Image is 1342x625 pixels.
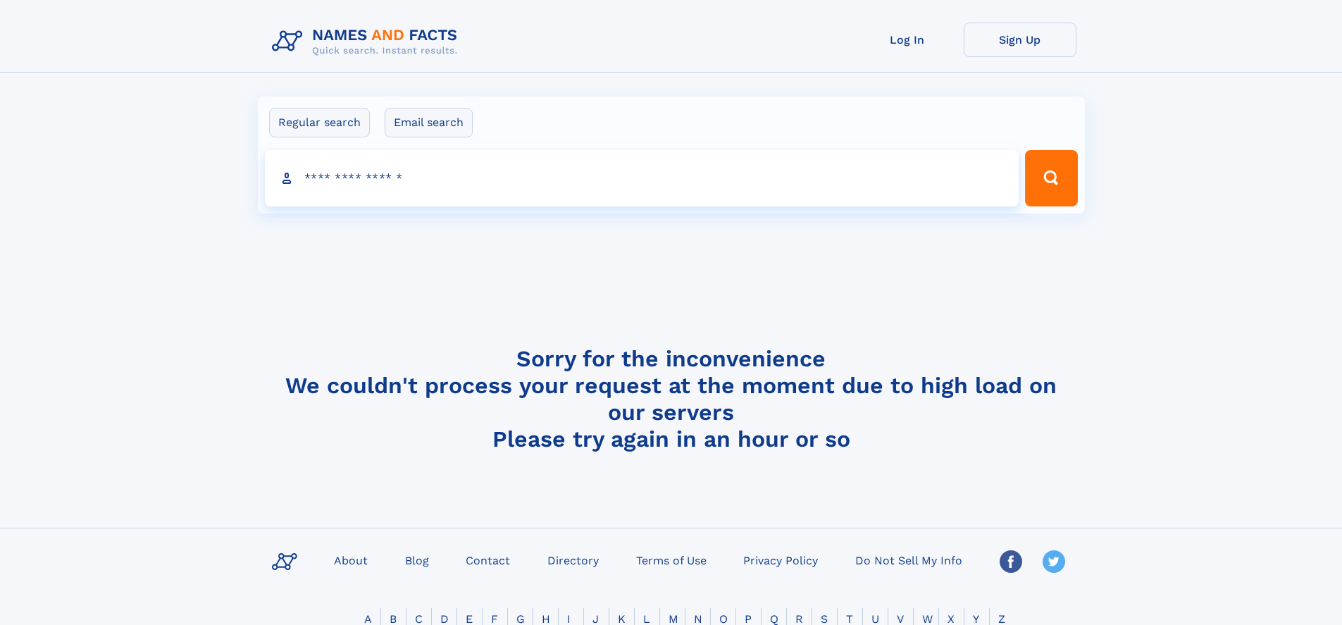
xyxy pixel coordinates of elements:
label: Regular search [269,108,370,137]
img: Facebook [1000,550,1022,573]
a: Sign Up [964,23,1076,57]
a: Directory [542,550,604,570]
a: Do Not Sell My Info [850,550,968,570]
img: Logo Names and Facts [266,23,469,61]
a: Blog [399,550,435,570]
a: Contact [460,550,516,570]
a: Log In [851,23,964,57]
label: Email search [385,108,473,137]
a: Privacy Policy [738,550,824,570]
input: search input [265,150,1019,206]
h4: Sorry for the inconvenience We couldn't process your request at the moment due to high load on ou... [266,345,1076,452]
a: About [328,550,373,570]
img: Twitter [1043,550,1065,573]
button: Search Button [1025,150,1077,206]
a: Terms of Use [630,550,712,570]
